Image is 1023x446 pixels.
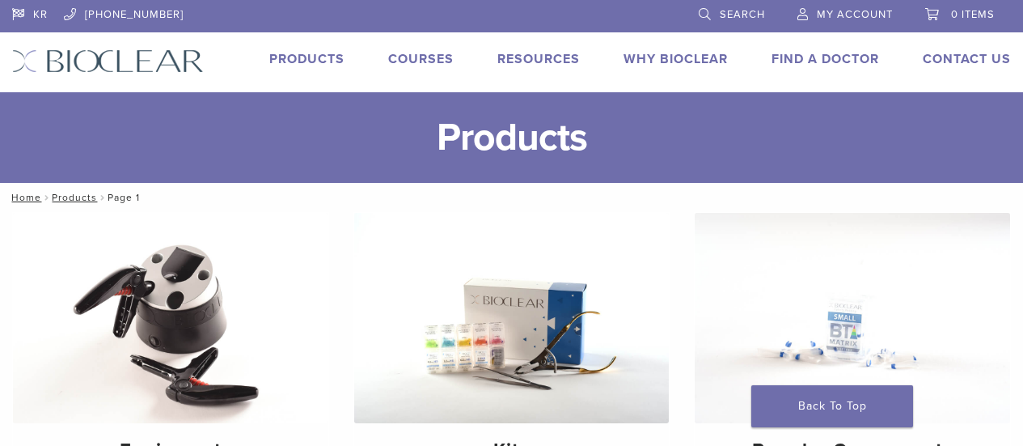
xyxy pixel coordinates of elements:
[354,213,670,423] img: Kits
[817,8,893,21] span: My Account
[52,192,97,203] a: Products
[6,192,41,203] a: Home
[951,8,995,21] span: 0 items
[695,213,1010,423] img: Reorder Components
[771,51,879,67] a: Find A Doctor
[97,193,108,202] span: /
[269,51,345,67] a: Products
[41,193,52,202] span: /
[923,51,1011,67] a: Contact Us
[13,213,328,423] img: Equipment
[388,51,454,67] a: Courses
[497,51,580,67] a: Resources
[751,385,913,427] a: Back To Top
[624,51,728,67] a: Why Bioclear
[12,49,204,73] img: Bioclear
[720,8,765,21] span: Search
